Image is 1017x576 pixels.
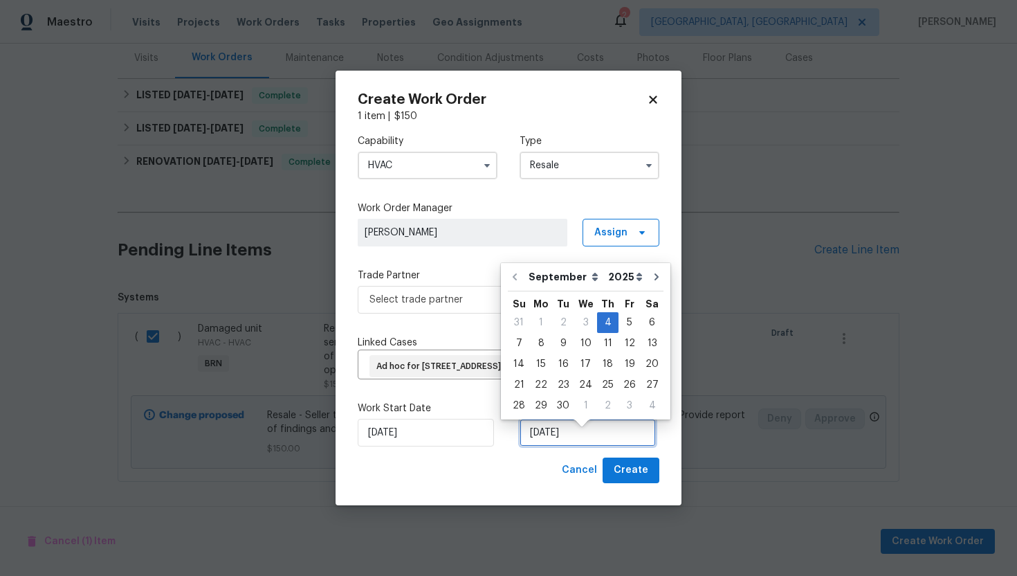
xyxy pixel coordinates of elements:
div: 28 [508,396,530,415]
span: Assign [594,226,627,240]
abbr: Tuesday [557,299,569,309]
div: Wed Oct 01 2025 [574,395,597,416]
div: 11 [597,334,619,353]
div: Thu Sep 25 2025 [597,375,619,395]
abbr: Monday [533,299,549,309]
div: Sun Sep 14 2025 [508,354,530,375]
div: 22 [530,375,552,395]
div: Fri Oct 03 2025 [619,395,641,416]
div: 5 [619,313,641,332]
div: 2 [552,313,574,332]
div: 6 [641,313,663,332]
div: 3 [574,313,597,332]
div: Mon Sep 15 2025 [530,354,552,375]
div: Fri Sep 12 2025 [619,333,641,354]
abbr: Thursday [601,299,614,309]
div: 10 [574,334,597,353]
div: Sun Sep 28 2025 [508,395,530,416]
span: Select trade partner [369,293,627,307]
button: Go to previous month [504,263,525,291]
button: Go to next month [646,263,667,291]
abbr: Wednesday [578,299,594,309]
div: 26 [619,375,641,395]
select: Year [605,267,646,287]
div: Mon Sep 08 2025 [530,333,552,354]
button: Show options [641,157,657,174]
div: 24 [574,375,597,395]
div: Tue Sep 30 2025 [552,395,574,416]
span: $ 150 [394,111,417,121]
div: 12 [619,334,641,353]
div: Wed Sep 24 2025 [574,375,597,395]
select: Month [525,267,605,287]
div: 1 [530,313,552,332]
label: Type [520,134,659,148]
div: 9 [552,334,574,353]
input: M/D/YYYY [520,419,656,447]
span: Cancel [562,462,597,479]
div: Tue Sep 02 2025 [552,312,574,333]
div: 8 [530,334,552,353]
div: Sat Oct 04 2025 [641,395,663,416]
span: [PERSON_NAME] [365,226,560,240]
div: 16 [552,354,574,374]
abbr: Saturday [645,299,659,309]
label: Work Order Manager [358,201,659,215]
abbr: Sunday [513,299,526,309]
input: Select... [520,152,659,179]
div: Sat Sep 27 2025 [641,375,663,395]
div: 3 [619,396,641,415]
div: Sun Sep 21 2025 [508,375,530,395]
div: Sun Sep 07 2025 [508,333,530,354]
button: Cancel [556,458,603,483]
div: Sat Sep 13 2025 [641,333,663,354]
div: 4 [641,396,663,415]
div: Sat Sep 06 2025 [641,312,663,333]
div: 13 [641,334,663,353]
div: 30 [552,396,574,415]
div: Tue Sep 23 2025 [552,375,574,395]
div: Sun Aug 31 2025 [508,312,530,333]
span: Linked Cases [358,336,417,350]
div: Thu Oct 02 2025 [597,395,619,416]
button: Show options [479,157,495,174]
abbr: Friday [625,299,634,309]
div: Wed Sep 10 2025 [574,333,597,354]
input: M/D/YYYY [358,419,494,447]
input: Select... [358,152,497,179]
div: 20 [641,354,663,374]
label: Work Start Date [358,402,497,415]
div: 27 [641,375,663,395]
div: Sat Sep 20 2025 [641,354,663,375]
h2: Create Work Order [358,93,647,107]
div: 1 [574,396,597,415]
span: Ad hoc for [STREET_ADDRESS] [376,361,506,372]
div: 29 [530,396,552,415]
div: 18 [597,354,619,374]
div: Thu Sep 11 2025 [597,333,619,354]
div: 2 [597,396,619,415]
div: Mon Sep 01 2025 [530,312,552,333]
div: 19 [619,354,641,374]
div: Wed Sep 03 2025 [574,312,597,333]
div: Tue Sep 09 2025 [552,333,574,354]
div: 23 [552,375,574,395]
div: Mon Sep 22 2025 [530,375,552,395]
div: Ad hoc for [STREET_ADDRESS] [369,355,519,377]
div: 25 [597,375,619,395]
div: 21 [508,375,530,395]
label: Trade Partner [358,269,659,282]
div: 31 [508,313,530,332]
div: Fri Sep 19 2025 [619,354,641,375]
div: 7 [508,334,530,353]
div: Thu Sep 04 2025 [597,312,619,333]
div: Thu Sep 18 2025 [597,354,619,375]
div: 1 item | [358,109,659,123]
div: Mon Sep 29 2025 [530,395,552,416]
div: 15 [530,354,552,374]
label: Capability [358,134,497,148]
span: Create [614,462,648,479]
div: 4 [597,313,619,332]
div: Wed Sep 17 2025 [574,354,597,375]
div: Fri Sep 05 2025 [619,312,641,333]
